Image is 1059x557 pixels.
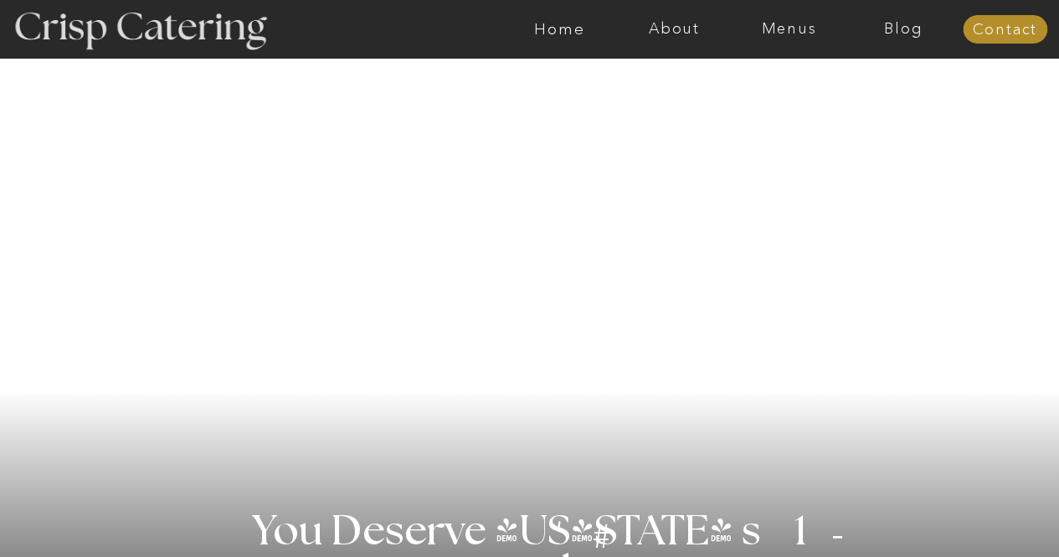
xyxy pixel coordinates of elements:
[732,21,846,38] a: Menus
[502,21,617,38] a: Home
[846,21,961,38] a: Blog
[963,22,1047,39] a: Contact
[525,512,594,554] h3: '
[617,21,732,38] a: About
